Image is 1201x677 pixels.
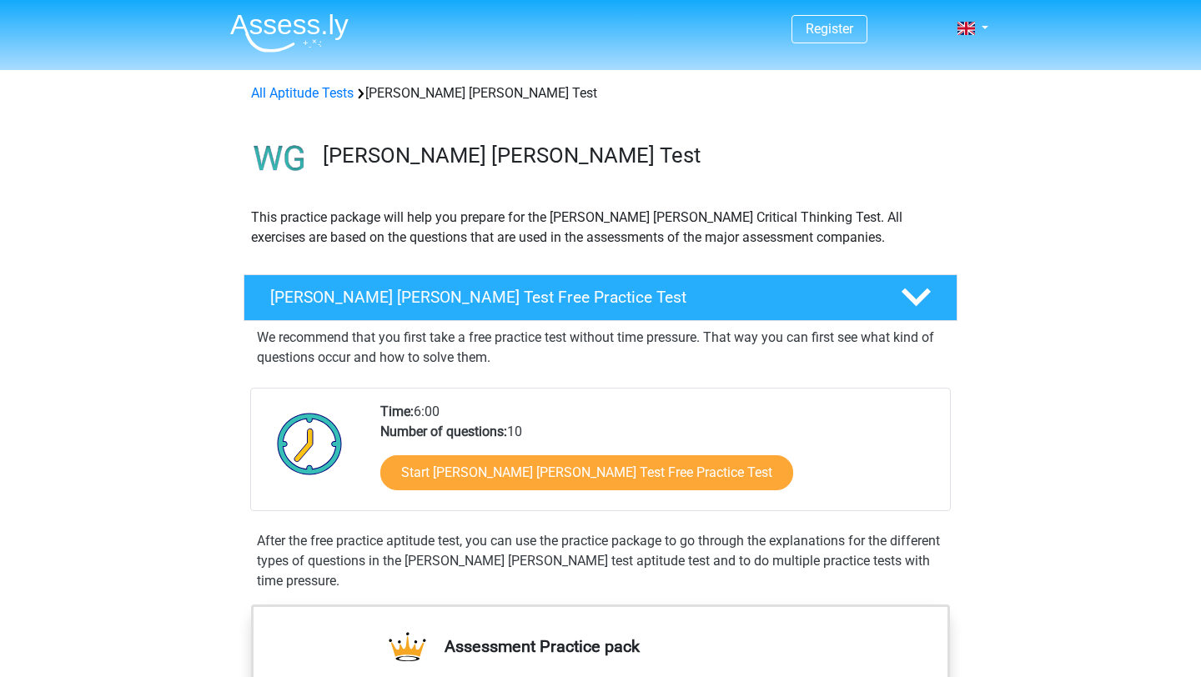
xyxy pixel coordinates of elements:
[323,143,944,168] h3: [PERSON_NAME] [PERSON_NAME] Test
[806,21,853,37] a: Register
[251,85,354,101] a: All Aptitude Tests
[380,404,414,419] b: Time:
[270,288,874,307] h4: [PERSON_NAME] [PERSON_NAME] Test Free Practice Test
[251,208,950,248] p: This practice package will help you prepare for the [PERSON_NAME] [PERSON_NAME] Critical Thinking...
[237,274,964,321] a: [PERSON_NAME] [PERSON_NAME] Test Free Practice Test
[244,83,957,103] div: [PERSON_NAME] [PERSON_NAME] Test
[268,402,352,485] img: Clock
[244,123,315,194] img: watson glaser test
[250,531,951,591] div: After the free practice aptitude test, you can use the practice package to go through the explana...
[257,328,944,368] p: We recommend that you first take a free practice test without time pressure. That way you can fir...
[230,13,349,53] img: Assessly
[380,455,793,490] a: Start [PERSON_NAME] [PERSON_NAME] Test Free Practice Test
[368,402,949,510] div: 6:00 10
[380,424,507,439] b: Number of questions:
